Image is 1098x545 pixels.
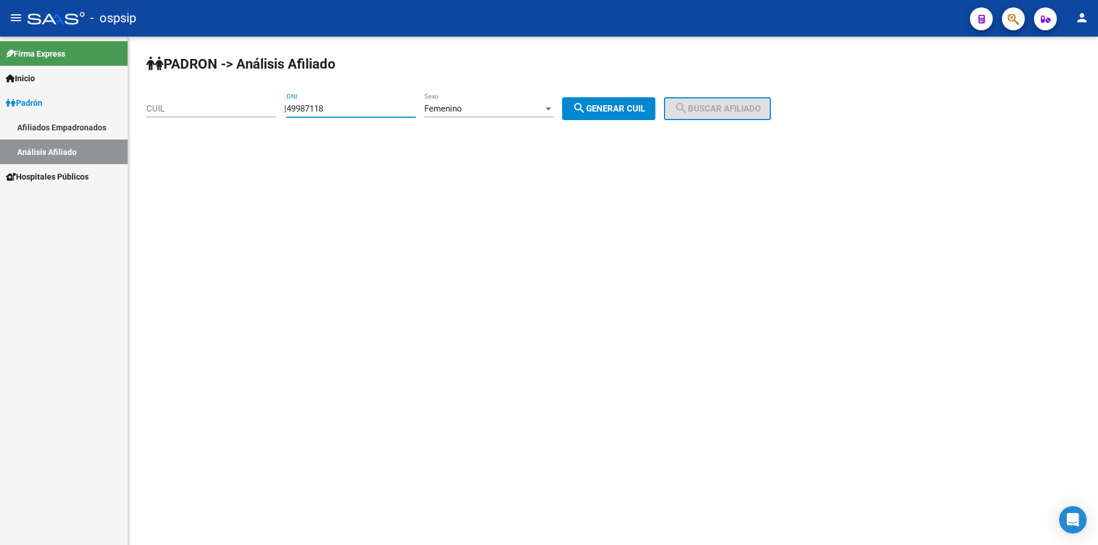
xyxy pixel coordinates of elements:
[6,72,35,85] span: Inicio
[90,6,136,31] span: - ospsip
[674,104,761,114] span: Buscar afiliado
[1075,11,1089,25] mat-icon: person
[9,11,23,25] mat-icon: menu
[6,97,42,109] span: Padrón
[424,104,462,114] span: Femenino
[6,170,89,183] span: Hospitales Públicos
[6,47,65,60] span: Firma Express
[146,56,336,72] strong: PADRON -> Análisis Afiliado
[664,97,771,120] button: Buscar afiliado
[1059,506,1087,534] div: Open Intercom Messenger
[562,97,655,120] button: Generar CUIL
[572,101,586,115] mat-icon: search
[572,104,645,114] span: Generar CUIL
[284,104,664,114] div: |
[674,101,688,115] mat-icon: search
